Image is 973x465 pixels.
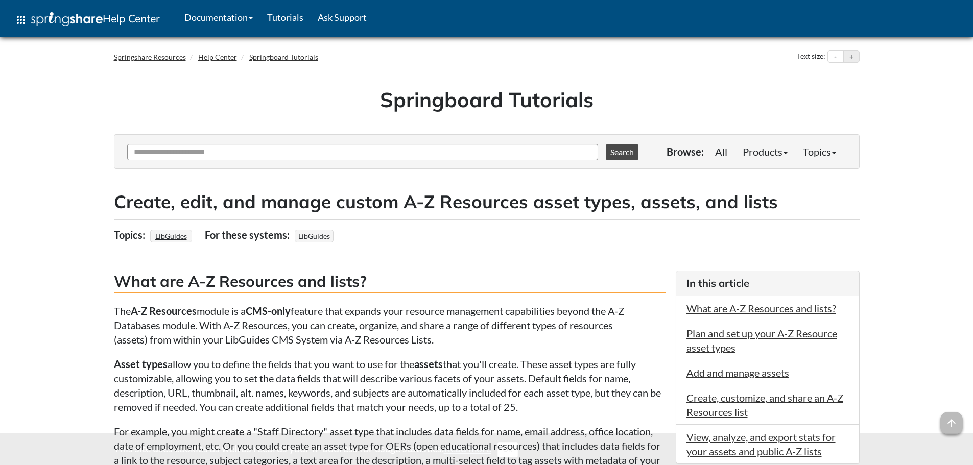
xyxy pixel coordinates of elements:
[8,5,167,35] a: apps Help Center
[260,5,311,30] a: Tutorials
[735,141,795,162] a: Products
[707,141,735,162] a: All
[686,366,789,379] a: Add and manage assets
[103,12,160,25] span: Help Center
[844,51,859,63] button: Increase text size
[104,441,870,457] div: This site uses cookies as well as records your IP address for usage statistics.
[940,412,963,434] span: arrow_upward
[686,431,836,457] a: View, analyze, and export stats for your assets and public A-Z lists
[114,357,666,414] p: allow you to define the fields that you want to use for the that you'll create. These asset types...
[249,53,318,61] a: Springboard Tutorials
[177,5,260,30] a: Documentation
[114,271,666,293] h3: What are A-Z Resources and lists?
[686,276,849,290] h3: In this article
[686,327,837,354] a: Plan and set up your A-Z Resource asset types
[828,51,843,63] button: Decrease text size
[686,391,843,418] a: Create, customize, and share an A-Z Resources list
[131,305,197,317] strong: A-Z Resources
[114,189,860,214] h2: Create, edit, and manage custom A-Z Resources asset types, assets, and lists
[205,225,292,244] div: For these systems:
[414,358,443,370] strong: assets
[122,85,852,114] h1: Springboard Tutorials
[246,305,291,317] strong: CMS-only
[686,302,836,314] a: What are A-Z Resources and lists?
[795,141,844,162] a: Topics
[606,144,638,160] button: Search
[295,230,334,242] span: LibGuides
[31,12,103,26] img: Springshare
[114,225,148,244] div: Topics:
[114,304,666,347] p: The module is a feature that expands your resource management capabilities beyond the A-Z Databas...
[114,53,186,61] a: Springshare Resources
[940,413,963,425] a: arrow_upward
[667,144,704,159] p: Browse:
[198,53,237,61] a: Help Center
[114,358,168,370] strong: Asset types
[795,50,827,63] div: Text size:
[311,5,374,30] a: Ask Support
[154,229,188,243] a: LibGuides
[15,14,27,26] span: apps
